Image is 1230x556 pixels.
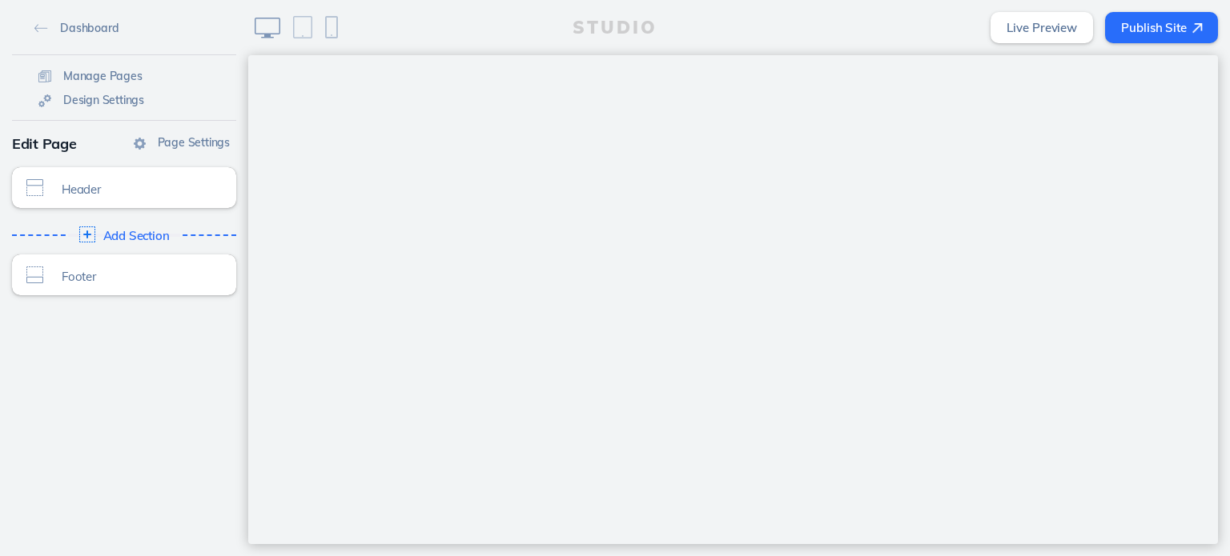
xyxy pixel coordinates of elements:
span: Header [62,182,207,196]
img: icon-back-arrow@2x.png [34,24,48,33]
div: Edit Page [12,129,236,159]
button: Publish Site [1105,12,1218,43]
img: icon-tablet@2x.png [293,16,312,38]
span: Dashboard [60,21,119,35]
img: icon-section-type-add@2x.png [79,226,95,242]
img: icon-pages@2x.png [38,70,51,82]
span: Footer [62,270,207,283]
a: Live Preview [991,12,1093,43]
span: Page Settings [158,135,230,150]
span: Design Settings [63,93,144,107]
img: icon-phone@2x.png [325,16,338,38]
span: Add Section [103,229,170,242]
img: icon-section-type-footer@2x.png [26,266,43,283]
img: icon-gears@2x.png [38,94,51,107]
img: icon-desktop@2x.png [255,18,280,38]
img: icon-arrow-ne@2x.png [1192,23,1203,34]
img: icon-gear@2x.png [134,138,146,150]
img: icon-section-type-header@2x.png [26,179,43,196]
span: Manage Pages [63,69,143,83]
